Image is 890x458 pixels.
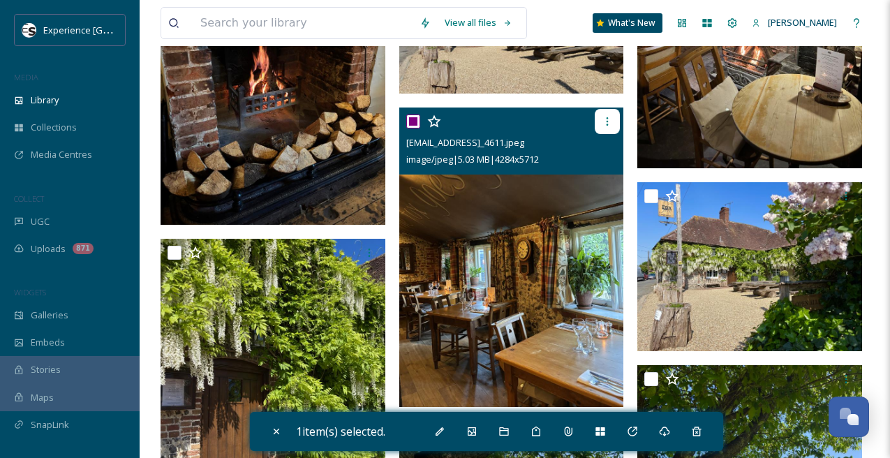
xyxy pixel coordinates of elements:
[637,182,862,351] img: ext_1748423494.917526_Enquiries@thefoxgoesfree.com-IMG_9190.jpeg
[31,215,50,228] span: UGC
[438,9,519,36] a: View all files
[14,287,46,297] span: WIDGETS
[31,94,59,107] span: Library
[406,136,524,149] span: [EMAIL_ADDRESS]_4611.jpeg
[31,391,54,404] span: Maps
[406,153,539,165] span: image/jpeg | 5.03 MB | 4284 x 5712
[31,363,61,376] span: Stories
[829,397,869,437] button: Open Chat
[43,23,181,36] span: Experience [GEOGRAPHIC_DATA]
[73,243,94,254] div: 871
[31,336,65,349] span: Embeds
[31,309,68,322] span: Galleries
[22,23,36,37] img: WSCC%20ES%20Socials%20Icon%20-%20Secondary%20-%20Black.jpg
[399,108,624,407] img: ext_1748423495.135475_Enquiries@thefoxgoesfree.com-IMG_4611.jpeg
[14,193,44,204] span: COLLECT
[31,242,66,256] span: Uploads
[593,13,662,33] a: What's New
[31,121,77,134] span: Collections
[768,16,837,29] span: [PERSON_NAME]
[745,9,844,36] a: [PERSON_NAME]
[296,424,385,439] span: 1 item(s) selected.
[31,148,92,161] span: Media Centres
[14,72,38,82] span: MEDIA
[31,418,69,431] span: SnapLink
[193,8,413,38] input: Search your library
